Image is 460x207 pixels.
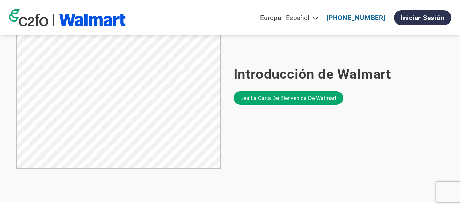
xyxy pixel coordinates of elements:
[234,91,343,105] a: Lea la carta de bienvenida de Walmart
[327,14,385,22] a: [PHONE_NUMBER]
[9,9,48,26] img: c2fo logo
[394,10,451,25] a: Iniciar sesión
[234,64,444,85] h2: Introducción de Walmart
[59,14,126,26] img: Walmart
